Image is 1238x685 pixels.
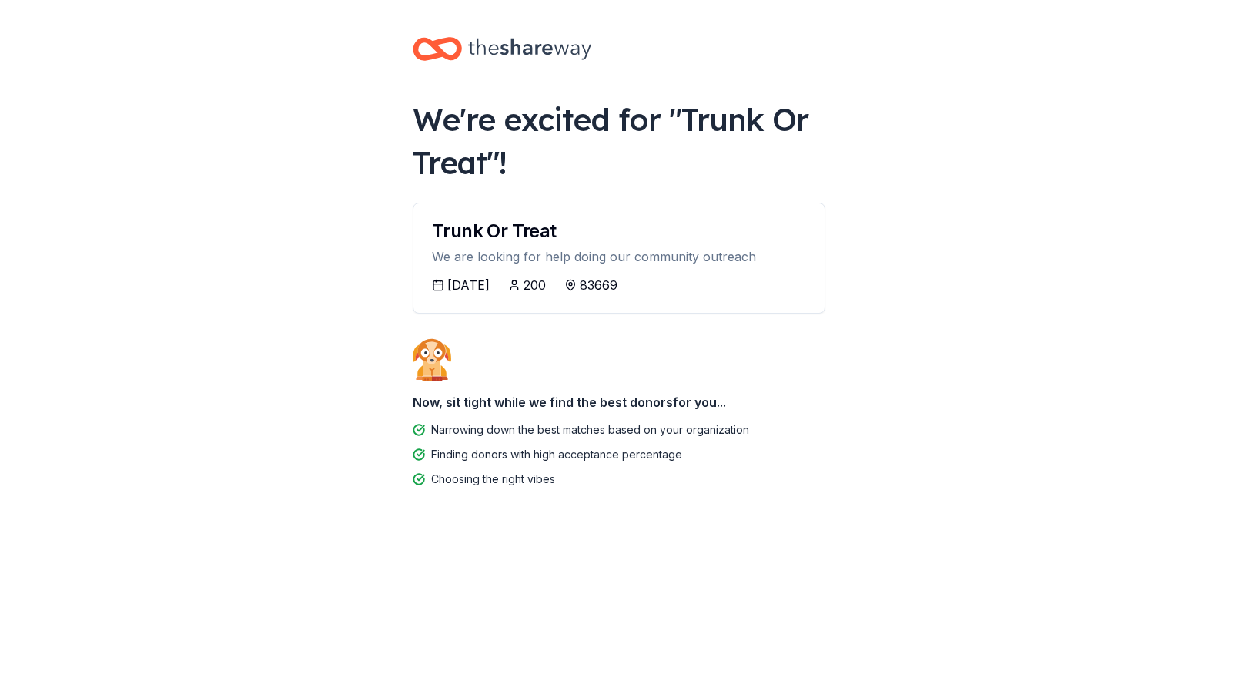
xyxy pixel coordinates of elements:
[431,421,749,439] div: Narrowing down the best matches based on your organization
[432,247,806,267] div: We are looking for help doing our community outreach
[413,338,451,380] img: Dog waiting patiently
[432,222,806,240] div: Trunk Or Treat
[431,470,555,489] div: Choosing the right vibes
[524,276,546,294] div: 200
[413,387,825,418] div: Now, sit tight while we find the best donors for you...
[580,276,617,294] div: 83669
[447,276,490,294] div: [DATE]
[431,445,682,464] div: Finding donors with high acceptance percentage
[413,98,825,184] div: We're excited for " Trunk Or Treat "!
